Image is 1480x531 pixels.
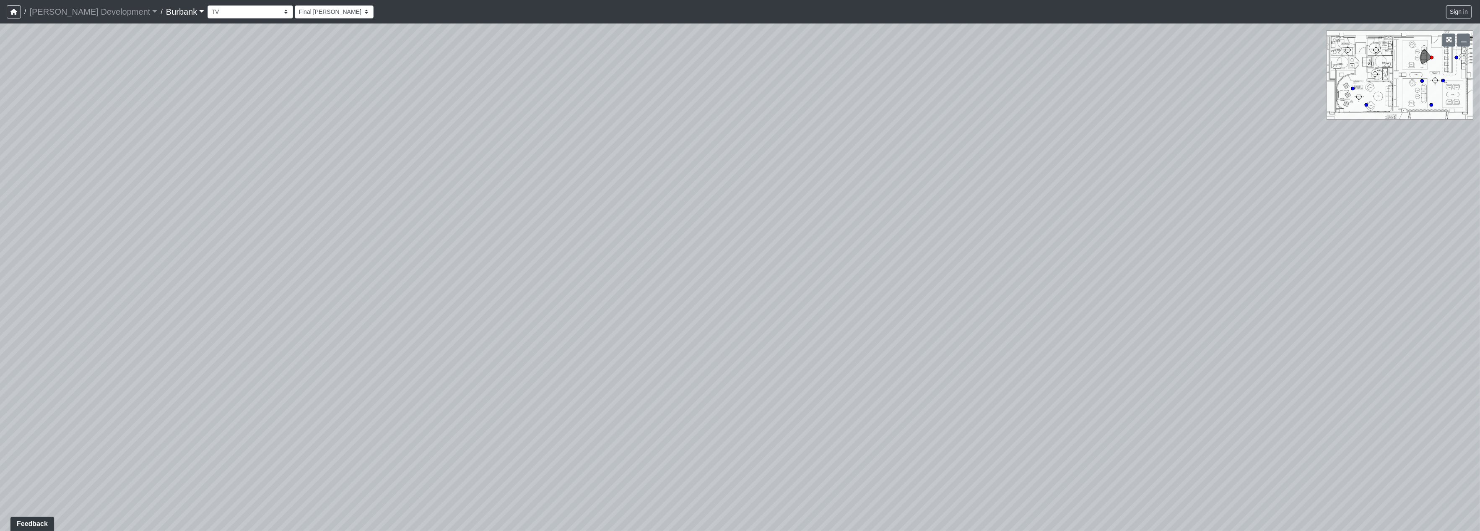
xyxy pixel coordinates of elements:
span: / [21,3,29,20]
a: [PERSON_NAME] Development [29,3,157,20]
a: Burbank [166,3,205,20]
iframe: Ybug feedback widget [6,514,56,531]
button: Sign in [1446,5,1472,18]
span: / [157,3,166,20]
